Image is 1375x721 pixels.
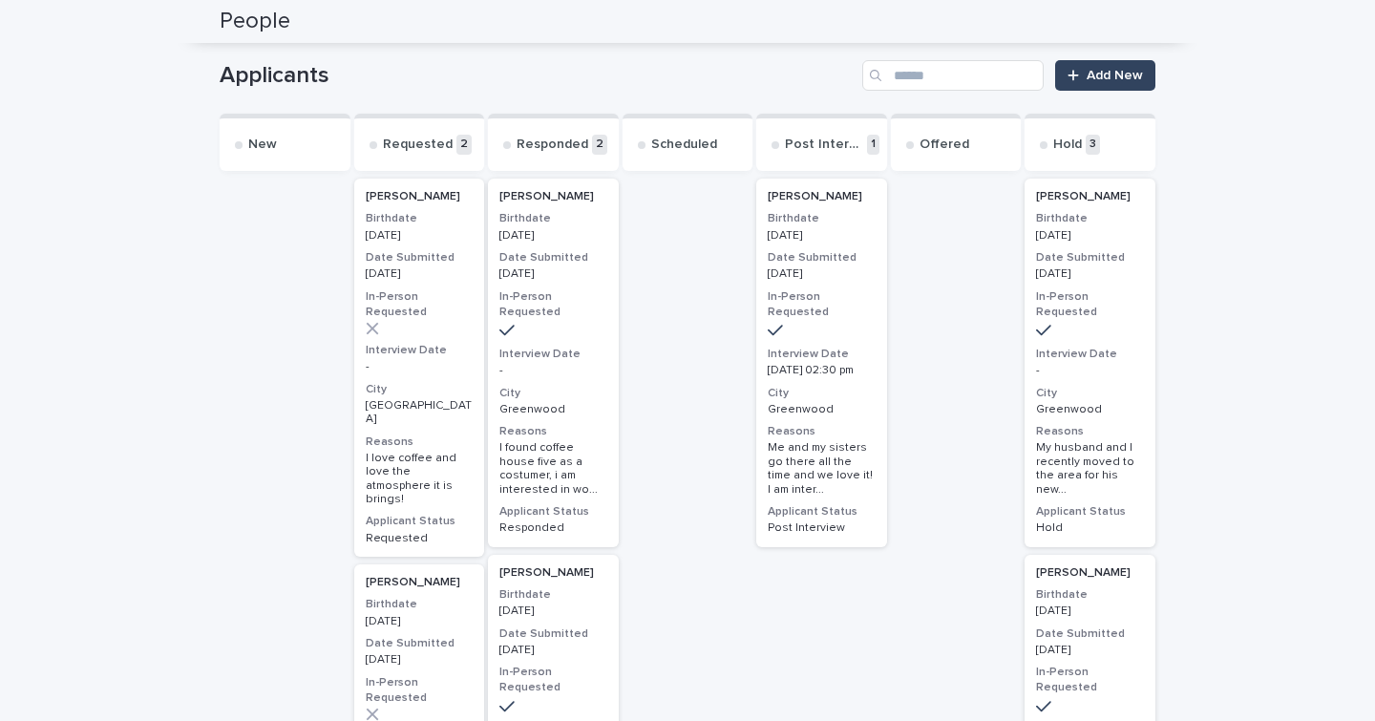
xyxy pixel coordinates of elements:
h3: Birthdate [499,587,607,603]
h3: Date Submitted [1036,250,1144,265]
p: 2 [592,135,607,155]
h3: Birthdate [499,211,607,226]
p: Responded [517,137,588,153]
h3: Reasons [768,424,876,439]
h3: City [768,386,876,401]
h3: Interview Date [499,347,607,362]
p: [PERSON_NAME] [366,576,474,589]
h3: In-Person Requested [768,289,876,320]
h3: Birthdate [366,597,474,612]
h3: Reasons [499,424,607,439]
p: Offered [920,137,969,153]
p: Requested [383,137,453,153]
p: [DATE] [768,267,876,281]
p: Post Interview [768,521,876,535]
p: - [1036,364,1144,377]
p: [DATE] [366,229,474,243]
h3: Date Submitted [768,250,876,265]
p: [DATE] [499,229,607,243]
p: [PERSON_NAME] [768,190,876,203]
p: Greenwood [499,403,607,416]
p: [PERSON_NAME] [1036,566,1144,580]
h3: Date Submitted [1036,626,1144,642]
span: I love coffee and love the atmosphere it is brings! [366,453,459,505]
p: [DATE] [1036,267,1144,281]
div: Me and my sisters go there all the time and we love it! I am interested because I need a job and ... [768,441,876,497]
p: 2 [456,135,472,155]
p: [PERSON_NAME] [1036,190,1144,203]
a: [PERSON_NAME]Birthdate[DATE]Date Submitted[DATE]In-Person RequestedInterview Date-CityGreenwoodRe... [1025,179,1155,547]
p: [PERSON_NAME] [366,190,474,203]
p: Hold [1053,137,1082,153]
h1: Applicants [220,62,855,90]
h3: In-Person Requested [499,665,607,695]
h3: Date Submitted [499,250,607,265]
h3: Birthdate [1036,211,1144,226]
p: [PERSON_NAME] [499,566,607,580]
p: [PERSON_NAME] [499,190,607,203]
h3: In-Person Requested [366,675,474,706]
h3: City [366,382,474,397]
p: Greenwood [1036,403,1144,416]
span: Add New [1087,69,1143,82]
p: 3 [1086,135,1100,155]
h3: Date Submitted [366,250,474,265]
h3: Interview Date [768,347,876,362]
h3: Applicant Status [499,504,607,520]
h2: People [220,8,290,35]
p: Scheduled [651,137,717,153]
p: Requested [366,532,474,545]
a: [PERSON_NAME]Birthdate[DATE]Date Submitted[DATE]In-Person RequestedInterview Date[DATE] 02:30 pmC... [756,179,887,547]
p: [DATE] [1036,229,1144,243]
h3: City [499,386,607,401]
h3: In-Person Requested [366,289,474,320]
p: [DATE] [499,644,607,657]
h3: Reasons [366,435,474,450]
p: [DATE] [366,653,474,667]
a: [PERSON_NAME]Birthdate[DATE]Date Submitted[DATE]In-Person RequestedInterview Date-CityGreenwoodRe... [488,179,619,547]
p: [DATE] [768,229,876,243]
h3: Interview Date [366,343,474,358]
h3: Birthdate [366,211,474,226]
div: My husband and I recently moved to the area for his new job and I looked up cafes/coffeehouses ne... [1036,441,1144,497]
p: [DATE] 02:30 pm [768,364,876,377]
p: 1 [867,135,879,155]
h3: Applicant Status [366,514,474,529]
span: I found coffee house five as a costumer, i am interested in wo ... [499,441,607,497]
span: My husband and I recently moved to the area for his new ... [1036,441,1144,497]
p: [DATE] [499,267,607,281]
h3: Birthdate [768,211,876,226]
h3: Date Submitted [499,626,607,642]
p: Greenwood [768,403,876,416]
h3: Applicant Status [1036,504,1144,520]
a: [PERSON_NAME]Birthdate[DATE]Date Submitted[DATE]In-Person RequestedInterview Date-City[GEOGRAPHIC... [354,179,485,557]
p: - [499,364,607,377]
h3: In-Person Requested [1036,665,1144,695]
p: [GEOGRAPHIC_DATA] [366,399,474,427]
p: [DATE] [366,615,474,628]
p: Responded [499,521,607,535]
p: [DATE] [366,267,474,281]
span: Me and my sisters go there all the time and we love it! I am inter ... [768,441,876,497]
p: - [366,360,474,373]
h3: City [1036,386,1144,401]
p: [DATE] [499,604,607,618]
h3: In-Person Requested [499,289,607,320]
p: New [248,137,277,153]
h3: Reasons [1036,424,1144,439]
a: Add New [1055,60,1155,91]
p: [DATE] [1036,604,1144,618]
p: [DATE] [1036,644,1144,657]
h3: In-Person Requested [1036,289,1144,320]
h3: Date Submitted [366,636,474,651]
input: Search [862,60,1044,91]
h3: Applicant Status [768,504,876,520]
h3: Interview Date [1036,347,1144,362]
p: Post Interview [785,137,863,153]
h3: Birthdate [1036,587,1144,603]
